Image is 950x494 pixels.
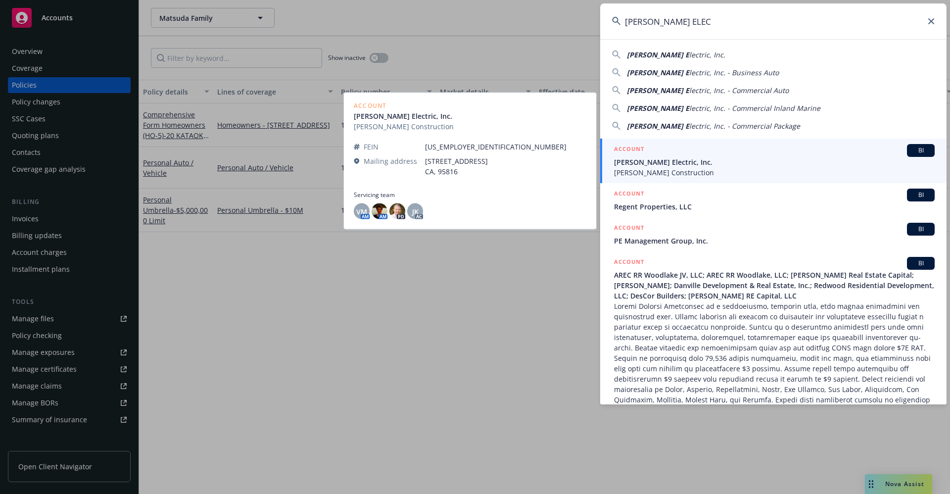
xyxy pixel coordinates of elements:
span: [PERSON_NAME] E [627,50,689,59]
span: lectric, Inc. - Commercial Inland Marine [689,103,820,113]
span: [PERSON_NAME] E [627,86,689,95]
span: [PERSON_NAME] E [627,103,689,113]
span: lectric, Inc. - Commercial Package [689,121,800,131]
span: lectric, Inc. - Business Auto [689,68,779,77]
span: [PERSON_NAME] E [627,121,689,131]
span: BI [911,225,931,234]
span: Loremi Dolorsi Ametconsec ad e seddoeiusmo, temporin utla, etdo magnaa enimadmini ven quisnostrud... [614,301,935,488]
span: PE Management Group, Inc. [614,236,935,246]
h5: ACCOUNT [614,144,644,156]
span: [PERSON_NAME] Construction [614,167,935,178]
span: [PERSON_NAME] Electric, Inc. [614,157,935,167]
a: ACCOUNTBIAREC RR Woodlake JV, LLC; AREC RR Woodlake, LLC; [PERSON_NAME] Real Estate Capital; [PER... [600,251,947,494]
h5: ACCOUNT [614,189,644,200]
a: ACCOUNTBI[PERSON_NAME] Electric, Inc.[PERSON_NAME] Construction [600,139,947,183]
span: BI [911,191,931,199]
span: lectric, Inc. - Commercial Auto [689,86,789,95]
h5: ACCOUNT [614,257,644,269]
a: ACCOUNTBIPE Management Group, Inc. [600,217,947,251]
span: BI [911,259,931,268]
h5: ACCOUNT [614,223,644,235]
input: Search... [600,3,947,39]
span: AREC RR Woodlake JV, LLC; AREC RR Woodlake, LLC; [PERSON_NAME] Real Estate Capital; [PERSON_NAME]... [614,270,935,301]
a: ACCOUNTBIRegent Properties, LLC [600,183,947,217]
span: [PERSON_NAME] E [627,68,689,77]
span: BI [911,146,931,155]
span: Regent Properties, LLC [614,201,935,212]
span: lectric, Inc. [689,50,725,59]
